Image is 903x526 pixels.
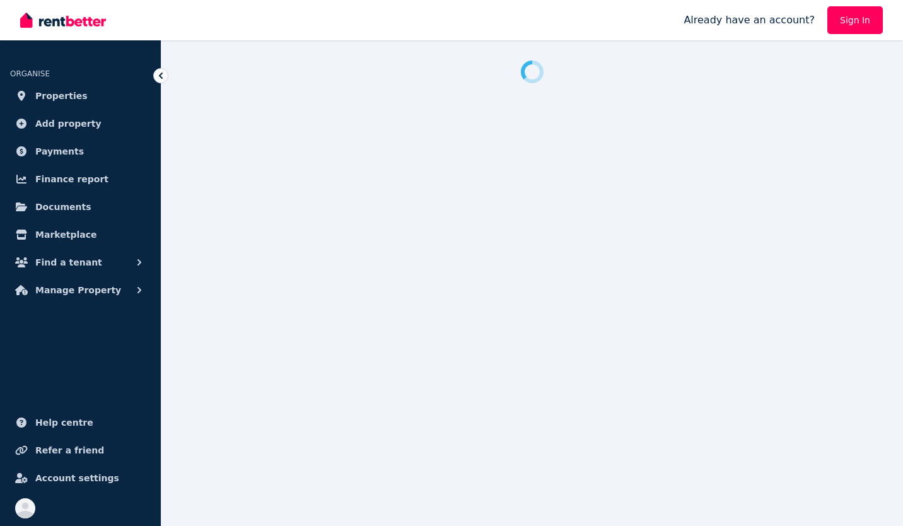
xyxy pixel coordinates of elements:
button: Manage Property [10,278,151,303]
span: Finance report [35,172,108,187]
span: Properties [35,88,88,103]
span: Refer a friend [35,443,104,458]
span: Already have an account? [684,13,815,28]
a: Properties [10,83,151,108]
span: Account settings [35,470,119,486]
span: Manage Property [35,283,121,298]
span: Marketplace [35,227,96,242]
img: RentBetter [20,11,106,30]
a: Documents [10,194,151,219]
a: Marketplace [10,222,151,247]
span: Find a tenant [35,255,102,270]
a: Finance report [10,167,151,192]
a: Refer a friend [10,438,151,463]
span: ORGANISE [10,69,50,78]
a: Help centre [10,410,151,435]
a: Sign In [827,6,883,34]
a: Add property [10,111,151,136]
a: Account settings [10,465,151,491]
span: Add property [35,116,102,131]
span: Documents [35,199,91,214]
button: Find a tenant [10,250,151,275]
span: Help centre [35,415,93,430]
a: Payments [10,139,151,164]
span: Payments [35,144,84,159]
